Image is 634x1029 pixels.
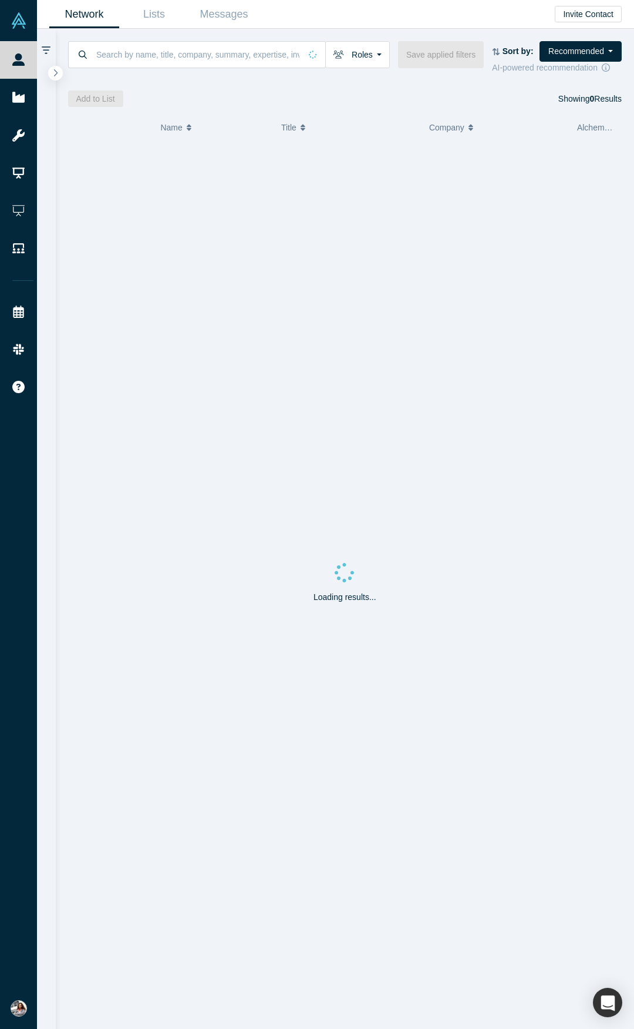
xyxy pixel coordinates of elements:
[281,115,296,140] span: Title
[590,94,622,103] span: Results
[313,591,376,604] p: Loading results...
[539,41,622,62] button: Recommended
[11,12,27,29] img: Alchemist Vault Logo
[281,115,417,140] button: Title
[325,41,390,68] button: Roles
[119,1,189,28] a: Lists
[577,123,632,132] span: Alchemist Role
[398,41,484,68] button: Save applied filters
[429,115,565,140] button: Company
[492,62,622,74] div: AI-powered recommendation
[590,94,595,103] strong: 0
[160,115,269,140] button: Name
[95,41,301,68] input: Search by name, title, company, summary, expertise, investment criteria or topics of focus
[160,115,182,140] span: Name
[11,1000,27,1017] img: Martha Montoya's Account
[555,6,622,22] button: Invite Contact
[49,1,119,28] a: Network
[558,91,622,107] div: Showing
[189,1,259,28] a: Messages
[503,46,534,56] strong: Sort by:
[68,91,123,107] button: Add to List
[429,115,464,140] span: Company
